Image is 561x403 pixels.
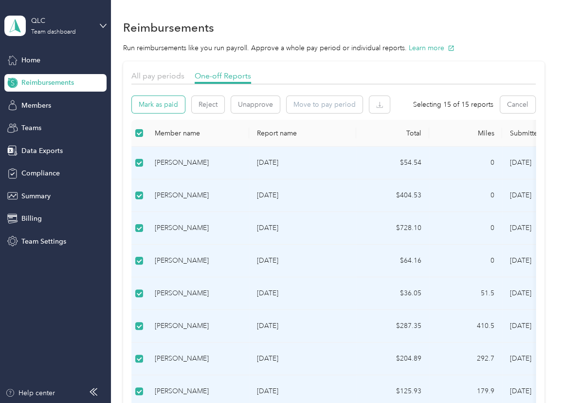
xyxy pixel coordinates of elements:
[31,29,76,35] div: Team dashboard
[21,191,51,201] span: Summary
[257,157,348,168] p: [DATE]
[21,146,63,156] span: Data Exports
[249,120,356,147] th: Report name
[21,123,41,133] span: Teams
[429,343,502,375] td: 292.7
[147,120,249,147] th: Member name
[364,129,421,137] div: Total
[356,277,429,310] td: $36.05
[21,55,40,65] span: Home
[257,353,348,364] p: [DATE]
[195,71,251,80] span: One-off Reports
[155,353,241,364] div: [PERSON_NAME]
[31,16,92,26] div: QLC
[437,129,494,137] div: Miles
[21,236,66,247] span: Team Settings
[192,96,224,113] button: Reject
[131,71,184,80] span: All pay periods
[356,310,429,343] td: $287.35
[21,100,51,111] span: Members
[510,289,531,297] span: [DATE]
[356,212,429,245] td: $728.10
[132,96,185,113] button: Mark as paid
[510,224,531,232] span: [DATE]
[257,190,348,201] p: [DATE]
[155,223,241,233] div: [PERSON_NAME]
[123,43,544,53] p: Run reimbursements like you run payroll. Approve a whole pay period or individual reports.
[231,96,280,113] button: Unapprove
[507,348,561,403] iframe: Everlance-gr Chat Button Frame
[429,212,502,245] td: 0
[429,245,502,277] td: 0
[409,43,454,53] button: Learn more
[257,386,348,397] p: [DATE]
[155,157,241,168] div: [PERSON_NAME]
[155,255,241,266] div: [PERSON_NAME]
[429,179,502,212] td: 0
[257,321,348,331] p: [DATE]
[356,147,429,179] td: $54.54
[21,213,42,224] span: Billing
[356,179,429,212] td: $404.53
[155,190,241,201] div: [PERSON_NAME]
[257,288,348,299] p: [DATE]
[429,310,502,343] td: 410.5
[510,158,531,167] span: [DATE]
[413,99,493,110] span: Selecting 15 of 15 reports
[500,96,535,113] button: Cancel
[21,168,60,178] span: Compliance
[356,343,429,375] td: $204.89
[356,245,429,277] td: $64.16
[510,256,531,265] span: [DATE]
[21,77,74,88] span: Reimbursements
[155,386,241,397] div: [PERSON_NAME]
[155,288,241,299] div: [PERSON_NAME]
[429,277,502,310] td: 51.5
[510,191,531,199] span: [DATE]
[155,321,241,331] div: [PERSON_NAME]
[510,322,531,330] span: [DATE]
[429,147,502,179] td: 0
[257,255,348,266] p: [DATE]
[257,223,348,233] p: [DATE]
[5,388,55,398] button: Help center
[155,129,241,137] div: Member name
[123,22,214,33] h1: Reimbursements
